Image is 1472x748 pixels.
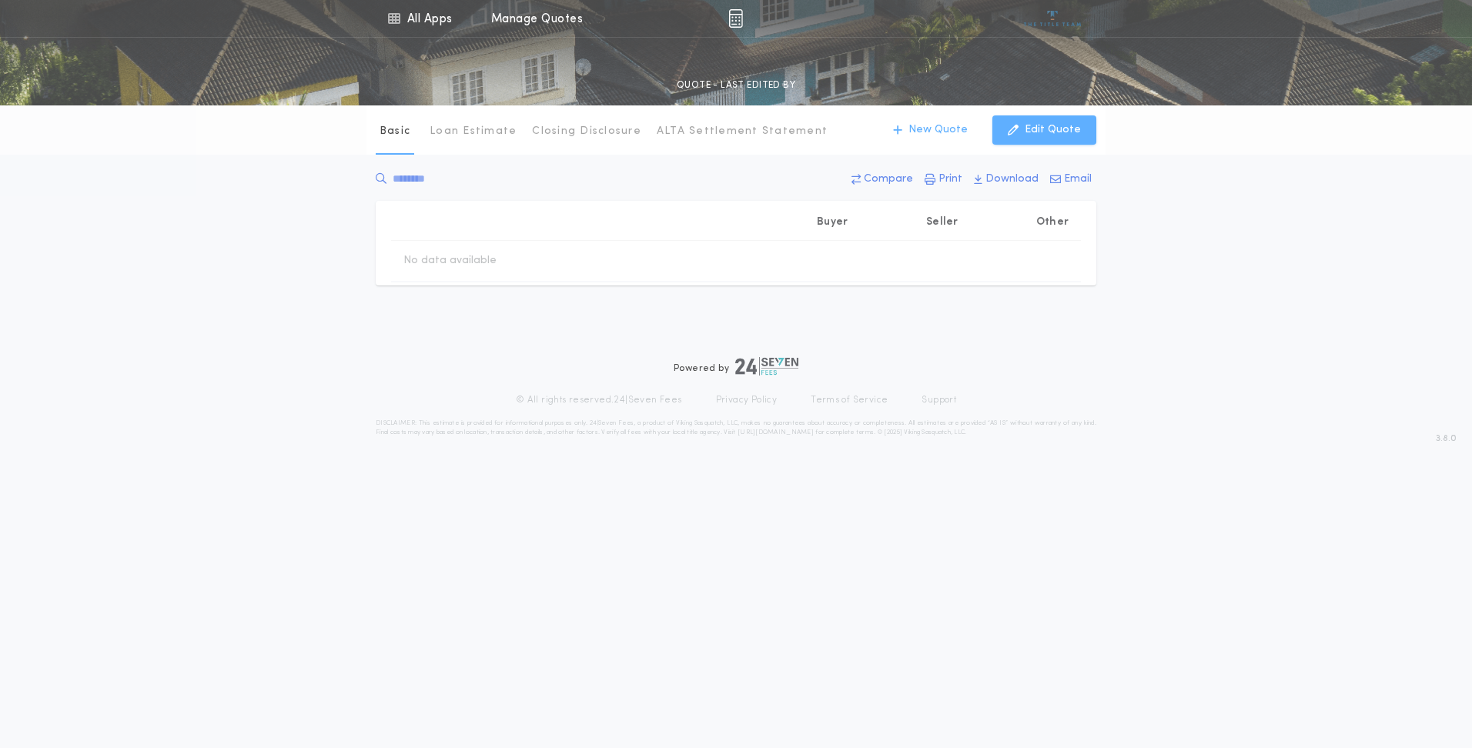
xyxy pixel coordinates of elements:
[920,165,967,193] button: Print
[728,9,743,28] img: img
[1025,122,1081,138] p: Edit Quote
[992,115,1096,145] button: Edit Quote
[922,394,956,406] a: Support
[908,122,968,138] p: New Quote
[674,357,798,376] div: Powered by
[1436,432,1457,446] span: 3.8.0
[1045,165,1096,193] button: Email
[376,419,1096,437] p: DISCLAIMER: This estimate is provided for informational purposes only. 24|Seven Fees, a product o...
[926,215,958,230] p: Seller
[878,115,983,145] button: New Quote
[1064,172,1092,187] p: Email
[657,124,828,139] p: ALTA Settlement Statement
[938,172,962,187] p: Print
[391,241,509,281] td: No data available
[847,165,918,193] button: Compare
[1024,11,1082,26] img: vs-icon
[811,394,888,406] a: Terms of Service
[969,165,1043,193] button: Download
[516,394,682,406] p: © All rights reserved. 24|Seven Fees
[716,394,778,406] a: Privacy Policy
[380,124,410,139] p: Basic
[735,357,798,376] img: logo
[738,429,814,436] a: [URL][DOMAIN_NAME]
[864,172,913,187] p: Compare
[1036,215,1069,230] p: Other
[677,78,795,93] p: QUOTE - LAST EDITED BY
[532,124,641,139] p: Closing Disclosure
[985,172,1039,187] p: Download
[430,124,517,139] p: Loan Estimate
[817,215,848,230] p: Buyer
